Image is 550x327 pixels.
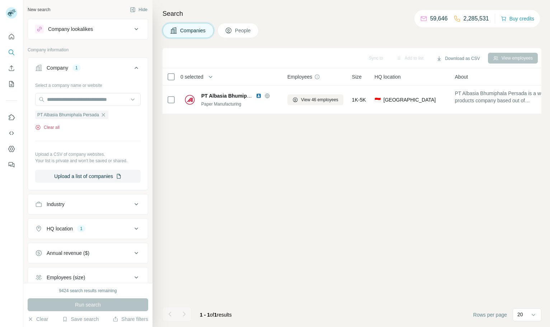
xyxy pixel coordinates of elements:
button: Buy credits [501,14,534,24]
button: Annual revenue ($) [28,244,148,262]
span: Employees [287,73,312,80]
span: of [210,312,214,318]
div: Annual revenue ($) [47,249,89,257]
button: Hide [125,4,152,15]
button: Use Surfe on LinkedIn [6,111,17,124]
button: Save search [62,316,99,323]
button: Upload a list of companies [35,170,141,183]
div: 1 [72,65,81,71]
button: Clear all [35,124,60,131]
span: [GEOGRAPHIC_DATA] [384,96,436,103]
span: HQ location [375,73,401,80]
span: Size [352,73,362,80]
div: Paper Manufacturing [201,101,279,107]
span: 1 [214,312,217,318]
span: 🇮🇩 [375,96,381,103]
button: My lists [6,78,17,90]
button: Feedback [6,158,17,171]
div: New search [28,6,50,13]
img: LinkedIn logo [256,93,262,99]
button: Company1 [28,59,148,79]
button: Company lookalikes [28,20,148,38]
button: Dashboard [6,143,17,155]
div: 9424 search results remaining [59,288,117,294]
button: Search [6,46,17,59]
span: 1 - 1 [200,312,210,318]
button: Download as CSV [431,53,485,64]
p: 59,646 [430,14,448,23]
button: Share filters [113,316,148,323]
p: Upload a CSV of company websites. [35,151,141,158]
span: 0 selected [180,73,203,80]
h4: Search [163,9,541,19]
button: HQ location1 [28,220,148,237]
button: Industry [28,196,148,213]
span: PT Albasia Bhumiphala Persada [201,93,278,99]
button: Enrich CSV [6,62,17,75]
span: People [235,27,252,34]
span: About [455,73,468,80]
button: View 46 employees [287,94,343,105]
p: 20 [517,311,523,318]
button: Employees (size) [28,269,148,286]
span: 1K-5K [352,96,366,103]
div: Employees (size) [47,274,85,281]
button: Clear [28,316,48,323]
div: HQ location [47,225,73,232]
span: Rows per page [473,311,507,318]
div: Company [47,64,68,71]
span: View 46 employees [301,97,338,103]
p: Company information [28,47,148,53]
p: 2,285,531 [464,14,489,23]
span: Companies [180,27,206,34]
p: Your list is private and won't be saved or shared. [35,158,141,164]
button: Quick start [6,30,17,43]
img: Logo of PT Albasia Bhumiphala Persada [184,94,196,106]
button: Use Surfe API [6,127,17,140]
span: results [200,312,232,318]
div: Select a company name or website [35,79,141,89]
div: Company lookalikes [48,25,93,33]
span: PT Albasia Bhumiphala Persada [37,112,99,118]
div: 1 [77,225,85,232]
div: Industry [47,201,65,208]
